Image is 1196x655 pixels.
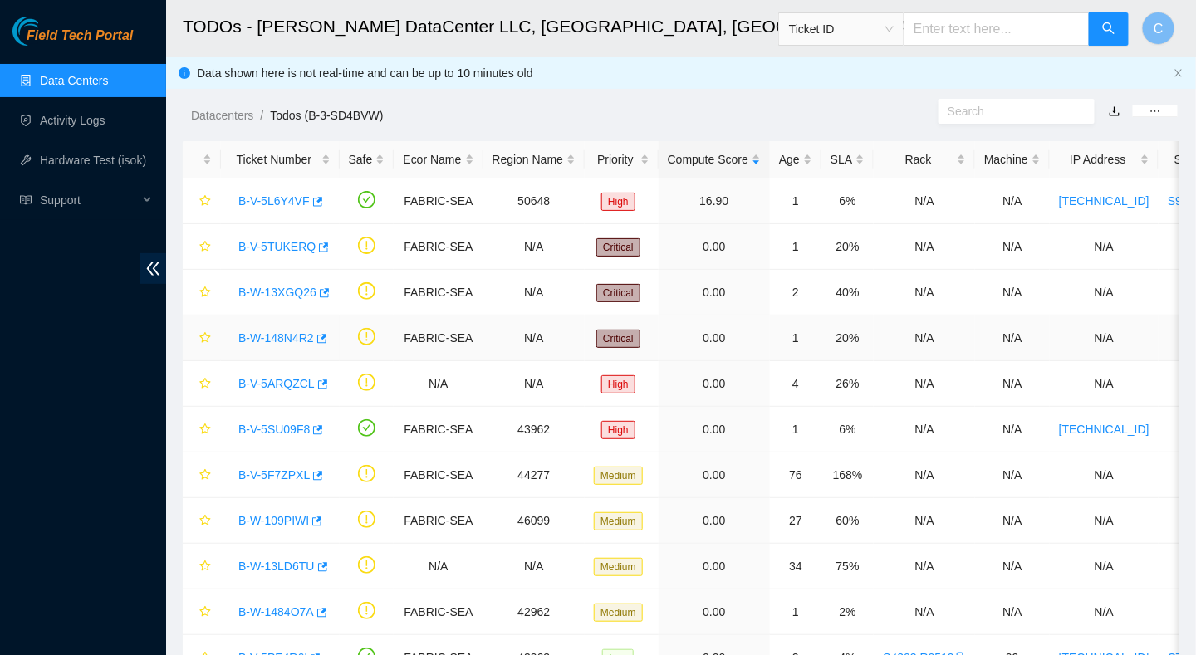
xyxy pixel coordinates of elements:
[238,468,310,481] a: B-V-5F7ZPXL
[659,407,770,452] td: 0.00
[140,253,166,284] span: double-left
[199,423,211,437] span: star
[874,361,975,407] td: N/A
[770,361,821,407] td: 4
[20,194,32,206] span: read
[238,514,309,527] a: B-W-109PIWI
[594,467,643,485] span: Medium
[770,498,821,544] td: 27
[192,553,212,579] button: star
[596,330,640,348] span: Critical
[483,498,586,544] td: 46099
[192,462,212,488] button: star
[40,183,138,217] span: Support
[483,452,586,498] td: 44277
[821,178,874,224] td: 6%
[483,589,586,635] td: 42962
[238,423,310,436] a: B-V-5SU09F8
[192,188,212,214] button: star
[192,507,212,534] button: star
[601,421,635,439] span: High
[40,74,108,87] a: Data Centers
[874,178,975,224] td: N/A
[821,498,874,544] td: 60%
[821,315,874,361] td: 20%
[199,469,211,482] span: star
[192,370,212,397] button: star
[1050,452,1159,498] td: N/A
[770,544,821,589] td: 34
[975,224,1050,270] td: N/A
[358,237,375,254] span: exclamation-circle
[659,452,770,498] td: 0.00
[199,560,211,574] span: star
[601,193,635,211] span: High
[770,178,821,224] td: 1
[659,498,770,544] td: 0.00
[594,558,643,576] span: Medium
[483,407,586,452] td: 43962
[821,544,874,589] td: 75%
[238,331,314,345] a: B-W-148N4R2
[1154,18,1164,39] span: C
[659,361,770,407] td: 0.00
[594,604,643,622] span: Medium
[238,377,315,390] a: B-V-5ARQZCL
[394,498,483,544] td: FABRIC-SEA
[975,589,1050,635] td: N/A
[260,109,263,122] span: /
[199,332,211,345] span: star
[192,325,212,351] button: star
[394,589,483,635] td: FABRIC-SEA
[358,282,375,300] span: exclamation-circle
[483,315,586,361] td: N/A
[874,407,975,452] td: N/A
[1174,68,1184,78] span: close
[659,270,770,315] td: 0.00
[394,544,483,589] td: N/A
[199,241,211,254] span: star
[358,465,375,482] span: exclamation-circle
[199,378,211,391] span: star
[596,238,640,257] span: Critical
[1050,315,1159,361] td: N/A
[192,599,212,625] button: star
[394,452,483,498] td: FABRIC-SEA
[394,407,483,452] td: FABRIC-SEA
[770,452,821,498] td: 76
[1096,98,1133,125] button: download
[483,544,586,589] td: N/A
[975,361,1050,407] td: N/A
[975,315,1050,361] td: N/A
[821,407,874,452] td: 6%
[821,361,874,407] td: 26%
[358,328,375,345] span: exclamation-circle
[199,195,211,208] span: star
[975,270,1050,315] td: N/A
[821,270,874,315] td: 40%
[1050,589,1159,635] td: N/A
[594,512,643,530] span: Medium
[975,407,1050,452] td: N/A
[199,515,211,528] span: star
[874,498,975,544] td: N/A
[238,605,314,618] a: B-W-1484O7A
[975,452,1050,498] td: N/A
[1149,105,1161,117] span: ellipsis
[1050,270,1159,315] td: N/A
[358,374,375,391] span: exclamation-circle
[1050,498,1159,544] td: N/A
[975,498,1050,544] td: N/A
[1102,22,1115,37] span: search
[199,606,211,619] span: star
[358,419,375,437] span: check-circle
[238,286,316,299] a: B-W-13XGQ26
[191,109,253,122] a: Datacenters
[358,191,375,208] span: check-circle
[659,315,770,361] td: 0.00
[770,315,821,361] td: 1
[394,178,483,224] td: FABRIC-SEA
[821,452,874,498] td: 168%
[483,361,586,407] td: N/A
[975,544,1050,589] td: N/A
